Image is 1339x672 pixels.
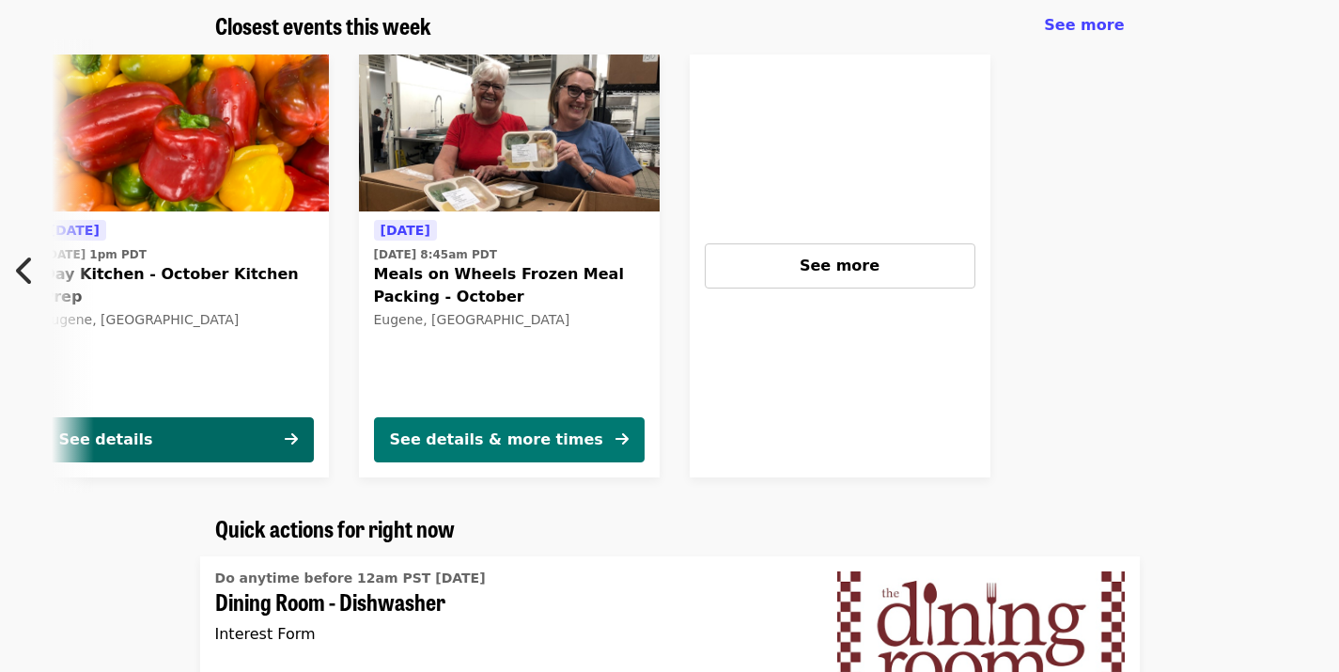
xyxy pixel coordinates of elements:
[374,417,645,462] button: See details & more times
[359,55,660,477] a: See details for "Meals on Wheels Frozen Meal Packing - October"
[374,312,645,328] div: Eugene, [GEOGRAPHIC_DATA]
[285,430,298,448] i: arrow-right icon
[43,417,314,462] button: See details
[16,253,35,289] i: chevron-left icon
[215,570,486,586] span: Do anytime before 12am PST [DATE]
[215,511,455,544] span: Quick actions for right now
[690,55,990,477] a: See more
[28,55,329,477] a: See details for "Day Kitchen - October Kitchen Prep"
[381,223,430,238] span: [DATE]
[800,257,880,274] span: See more
[215,564,792,653] a: See details for "Dining Room - Dishwasher"
[215,625,316,643] span: Interest Form
[215,588,792,616] span: Dining Room - Dishwasher
[359,55,660,212] img: Meals on Wheels Frozen Meal Packing - October organized by Food for Lane County
[215,8,431,41] span: Closest events this week
[28,55,329,212] img: Day Kitchen - October Kitchen Prep organized by Food for Lane County
[390,429,603,451] div: See details & more times
[215,12,431,39] a: Closest events this week
[200,12,1140,39] div: Closest events this week
[1044,14,1124,37] a: See more
[374,246,497,263] time: [DATE] 8:45am PDT
[374,263,645,308] span: Meals on Wheels Frozen Meal Packing - October
[1044,16,1124,34] span: See more
[615,430,629,448] i: arrow-right icon
[43,246,147,263] time: [DATE] 1pm PDT
[43,263,314,308] span: Day Kitchen - October Kitchen Prep
[705,243,975,289] button: See more
[59,429,153,451] div: See details
[43,312,314,328] div: Eugene, [GEOGRAPHIC_DATA]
